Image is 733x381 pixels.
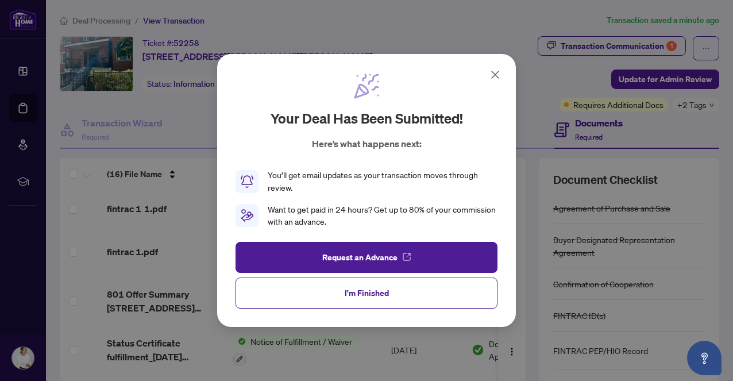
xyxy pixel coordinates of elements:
div: You’ll get email updates as your transaction moves through review. [268,169,497,194]
p: Here’s what happens next: [312,137,422,151]
span: I'm Finished [345,284,389,302]
div: Want to get paid in 24 hours? Get up to 80% of your commission with an advance. [268,203,497,229]
button: Request an Advance [236,242,497,273]
button: Open asap [687,341,722,375]
h2: Your deal has been submitted! [271,109,463,128]
span: Request an Advance [322,248,398,267]
button: I'm Finished [236,278,497,309]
